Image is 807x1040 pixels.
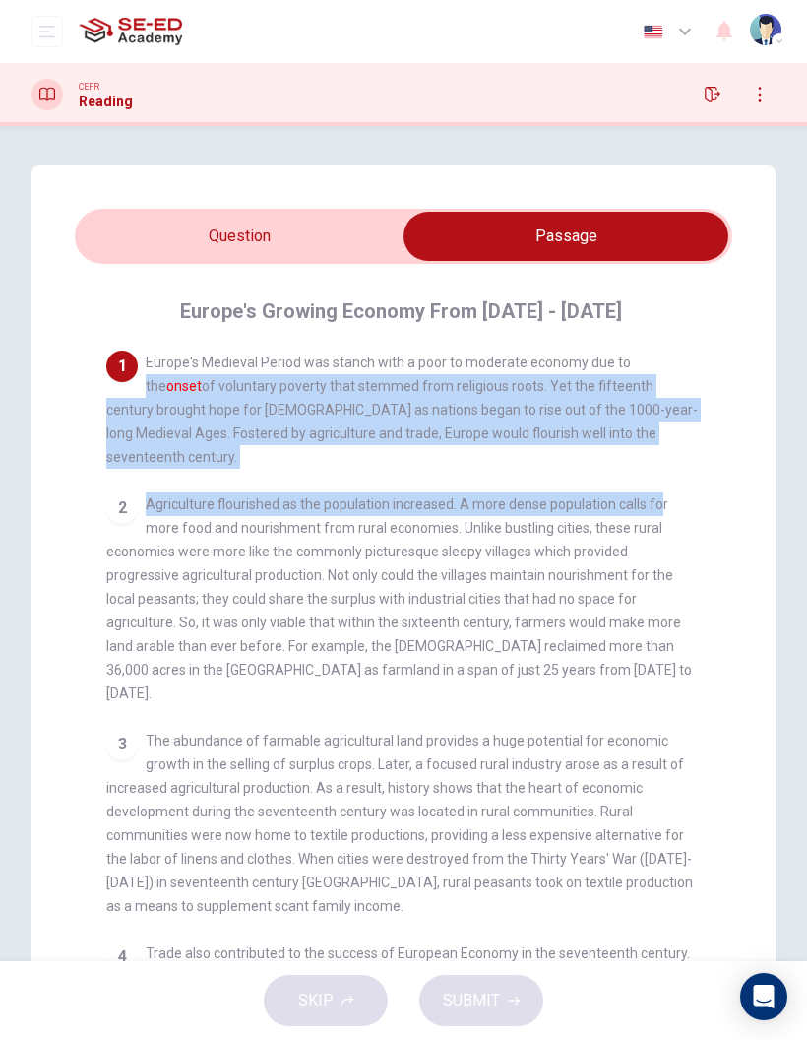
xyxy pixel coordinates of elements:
h4: Europe's Growing Economy From [DATE] - [DATE] [180,295,622,327]
img: SE-ED Academy logo [79,12,182,51]
button: open mobile menu [31,16,63,47]
span: The abundance of farmable agricultural land provides a huge potential for economic growth in the ... [106,733,693,914]
span: Agriculture flourished as the population increased. A more dense population calls for more food a... [106,496,692,701]
div: Open Intercom Messenger [740,973,787,1020]
font: onset [166,378,202,394]
span: Europe's Medieval Period was stanch with a poor to moderate economy due to the of voluntary pover... [106,355,698,465]
img: en [641,25,665,39]
div: 2 [106,492,138,524]
div: 4 [106,942,138,973]
div: 3 [106,729,138,760]
div: 1 [106,351,138,382]
h1: Reading [79,94,133,109]
span: CEFR [79,80,99,94]
img: Profile picture [750,14,781,45]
